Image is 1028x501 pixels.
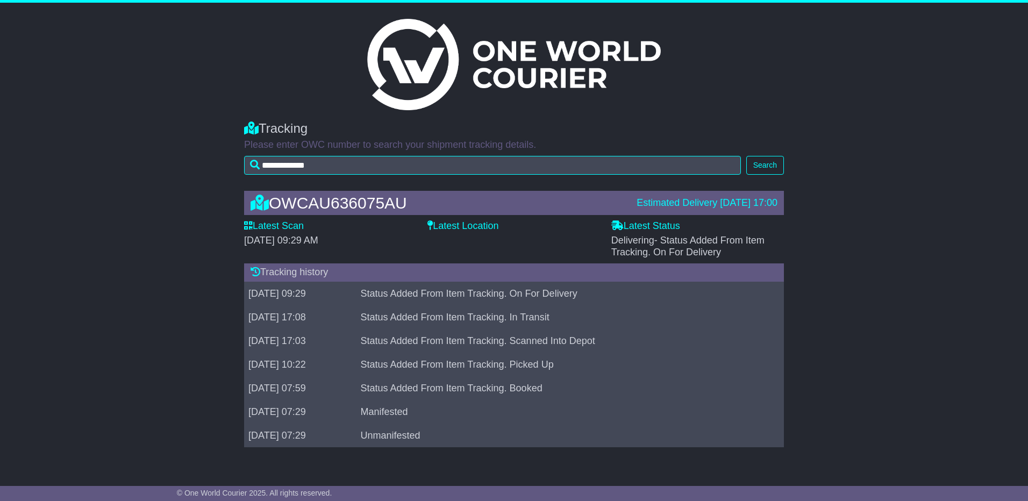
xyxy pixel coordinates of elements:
div: Tracking [244,121,784,137]
td: Manifested [356,400,769,424]
td: Status Added From Item Tracking. Booked [356,376,769,400]
td: Status Added From Item Tracking. In Transit [356,305,769,329]
td: Status Added From Item Tracking. Picked Up [356,353,769,376]
span: - Status Added From Item Tracking. On For Delivery [611,235,765,257]
img: Light [367,19,661,110]
label: Latest Location [427,220,498,232]
td: [DATE] 09:29 [244,282,356,305]
button: Search [746,156,784,175]
p: Please enter OWC number to search your shipment tracking details. [244,139,784,151]
span: © One World Courier 2025. All rights reserved. [177,489,332,497]
td: [DATE] 17:03 [244,329,356,353]
td: [DATE] 07:29 [244,400,356,424]
div: OWCAU636075AU [245,194,631,212]
td: [DATE] 07:59 [244,376,356,400]
label: Latest Scan [244,220,304,232]
td: [DATE] 17:08 [244,305,356,329]
label: Latest Status [611,220,680,232]
td: [DATE] 07:29 [244,424,356,447]
td: Status Added From Item Tracking. On For Delivery [356,282,769,305]
span: Delivering [611,235,765,257]
td: [DATE] 10:22 [244,353,356,376]
div: Tracking history [244,263,784,282]
td: Unmanifested [356,424,769,447]
span: [DATE] 09:29 AM [244,235,318,246]
div: Estimated Delivery [DATE] 17:00 [637,197,777,209]
td: Status Added From Item Tracking. Scanned Into Depot [356,329,769,353]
